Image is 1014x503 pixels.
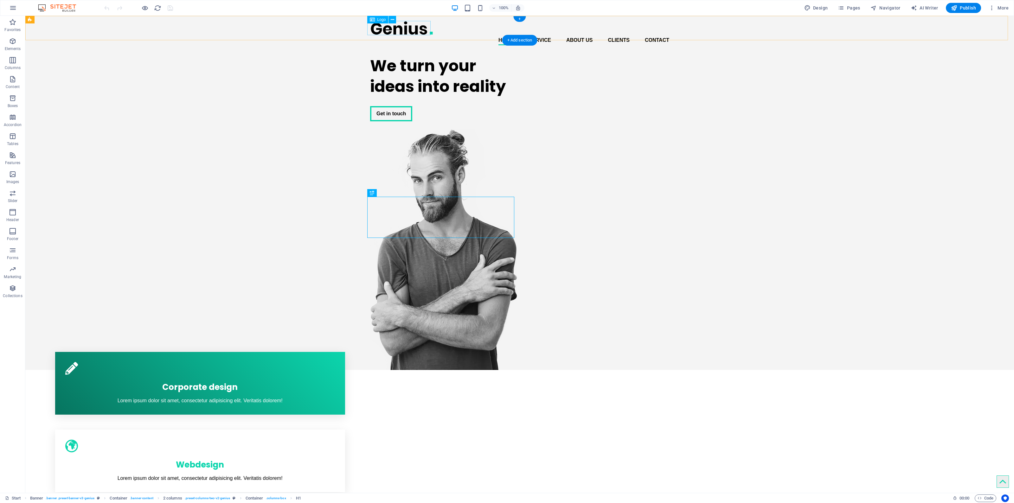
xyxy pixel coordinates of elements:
[46,494,94,502] span: . banner .preset-banner-v3-genius
[1001,494,1009,502] button: Usercentrics
[951,5,976,11] span: Publish
[838,5,860,11] span: Pages
[246,494,263,502] span: Click to select. Double-click to edit
[5,494,21,502] a: Click to cancel selection. Double-click to open Pages
[986,3,1011,13] button: More
[802,3,831,13] button: Design
[515,5,521,11] i: On resize automatically adjust zoom level to fit chosen device.
[870,5,901,11] span: Navigator
[989,5,1009,11] span: More
[30,494,301,502] nav: breadcrumb
[7,255,18,260] p: Forms
[296,494,301,502] span: Click to select. Double-click to edit
[6,217,19,222] p: Header
[97,496,100,500] i: This element is a customizable preset
[499,4,509,12] h6: 100%
[233,496,235,500] i: This element is a customizable preset
[377,18,386,22] span: Logo
[953,494,970,502] h6: Session time
[975,494,996,502] button: Code
[110,494,127,502] span: Click to select. Double-click to edit
[7,141,18,146] p: Tables
[868,3,903,13] button: Navigator
[4,122,22,127] p: Accordion
[163,494,182,502] span: Click to select. Double-click to edit
[911,5,938,11] span: AI Writer
[5,46,21,51] p: Elements
[266,494,286,502] span: . columns-box
[4,274,21,279] p: Marketing
[8,198,18,203] p: Slider
[502,35,537,46] div: + Add section
[804,5,828,11] span: Design
[154,4,161,12] i: Reload page
[3,293,22,298] p: Collections
[141,4,149,12] button: Click here to leave preview mode and continue editing
[5,160,20,165] p: Features
[946,3,981,13] button: Publish
[802,3,831,13] div: Design (Ctrl+Alt+Y)
[835,3,863,13] button: Pages
[964,496,965,500] span: :
[6,84,20,89] p: Content
[154,4,161,12] button: reload
[908,3,941,13] button: AI Writer
[513,16,526,22] div: +
[7,236,18,241] p: Footer
[959,494,969,502] span: 00 00
[4,27,21,32] p: Favorites
[978,494,993,502] span: Code
[185,494,230,502] span: . preset-columns-two-v2-genius
[6,179,19,184] p: Images
[130,494,153,502] span: . banner-content
[5,65,21,70] p: Columns
[489,4,512,12] button: 100%
[30,494,43,502] span: Click to select. Double-click to edit
[8,103,18,108] p: Boxes
[36,4,84,12] img: Editor Logo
